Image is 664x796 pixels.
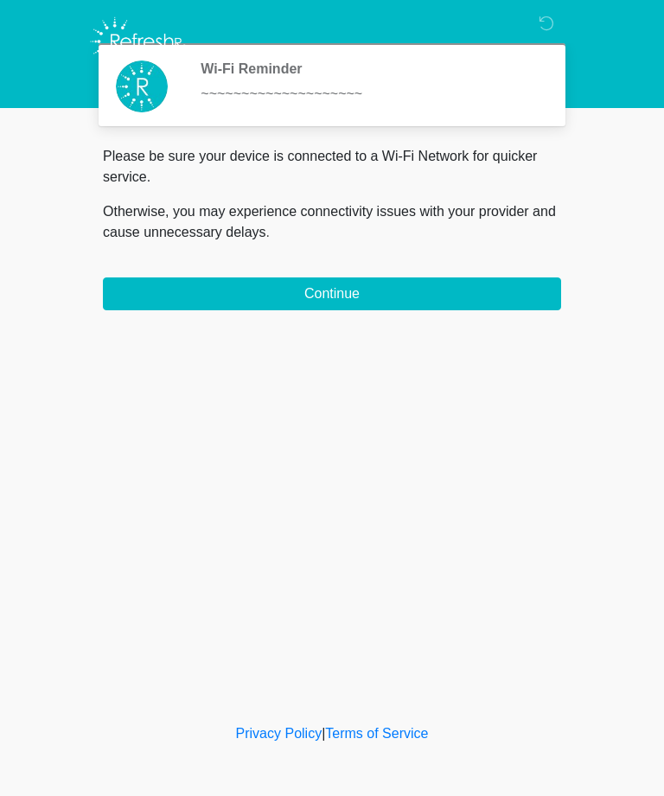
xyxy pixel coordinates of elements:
[103,277,561,310] button: Continue
[103,201,561,243] p: Otherwise, you may experience connectivity issues with your provider and cause unnecessary delays
[86,13,190,70] img: Refresh RX Logo
[325,726,428,741] a: Terms of Service
[266,225,270,239] span: .
[236,726,322,741] a: Privacy Policy
[103,146,561,188] p: Please be sure your device is connected to a Wi-Fi Network for quicker service.
[201,84,535,105] div: ~~~~~~~~~~~~~~~~~~~~
[116,60,168,112] img: Agent Avatar
[322,726,325,741] a: |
